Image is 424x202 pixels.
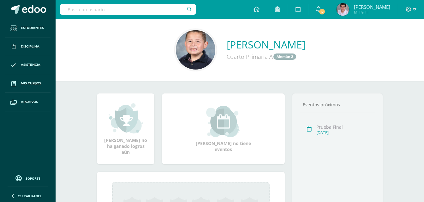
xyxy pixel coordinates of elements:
[300,102,375,108] div: Eventos próximos
[5,93,51,111] a: Archivos
[21,44,39,49] span: Disciplina
[26,176,40,181] span: Soporte
[21,99,38,104] span: Archivos
[8,174,48,182] a: Soporte
[60,4,196,15] input: Busca un usuario...
[316,130,373,135] div: [DATE]
[319,8,325,15] span: 17
[206,106,241,137] img: event_small.png
[5,56,51,75] a: Asistencia
[227,38,305,51] a: [PERSON_NAME]
[176,30,215,70] img: 0843e56ad27ab1de4473141fca72258e.png
[21,62,40,67] span: Asistencia
[316,124,373,130] div: Prueba Final
[109,103,143,134] img: achievement_small.png
[227,51,305,62] div: Cuarto Primaria A
[5,37,51,56] a: Disciplina
[21,81,41,86] span: Mis cursos
[21,25,44,31] span: Estudiantes
[18,194,42,198] span: Cerrar panel
[192,106,255,152] div: [PERSON_NAME] no tiene eventos
[5,19,51,37] a: Estudiantes
[354,4,390,10] span: [PERSON_NAME]
[337,3,349,16] img: fa2f4b38bf702924aa7a159777c1e075.png
[354,9,390,15] span: Mi Perfil
[103,103,148,155] div: [PERSON_NAME] no ha ganado logros aún
[5,74,51,93] a: Mis cursos
[273,53,296,59] a: Alemán 2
